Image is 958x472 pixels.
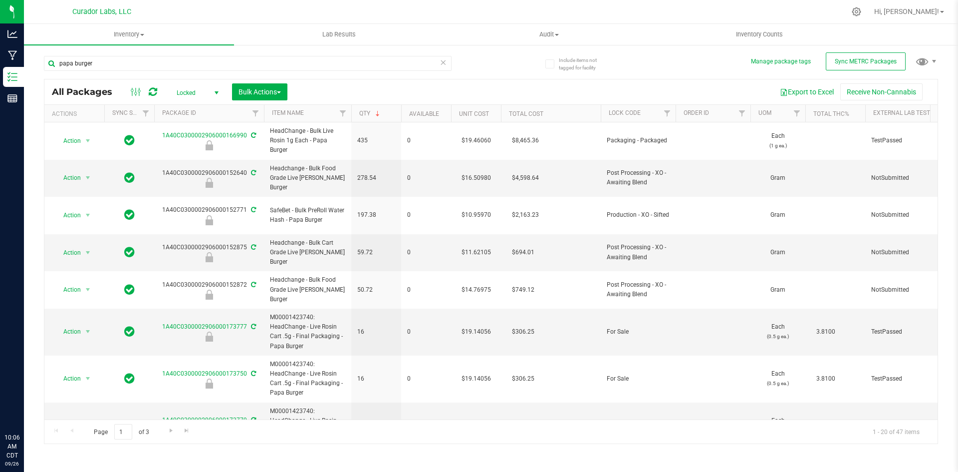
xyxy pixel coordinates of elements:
a: 1A40C0300002906000166990 [162,132,247,139]
iframe: Resource center [10,392,40,422]
span: 16 [357,374,395,384]
span: 0 [407,248,445,257]
span: In Sync [124,133,135,147]
span: 278.54 [357,173,395,183]
a: Item Name [272,109,304,116]
span: Sync from Compliance System [249,370,256,377]
span: Sync from Compliance System [249,417,256,424]
span: Sync from Compliance System [249,244,256,251]
a: Total THC% [813,110,849,117]
span: select [82,208,94,222]
span: For Sale [607,374,670,384]
span: select [82,134,94,148]
p: (0.5 g ea.) [756,379,799,388]
span: Each [756,131,799,150]
span: Hi, [PERSON_NAME]! [874,7,939,15]
div: Manage settings [850,7,863,16]
span: Headchange - Bulk Food Grade Live [PERSON_NAME] Burger [270,275,345,304]
button: Sync METRC Packages [826,52,906,70]
div: Post Processing - XO - Awaiting Blend [153,178,265,188]
span: HeadChange - Bulk Live Rosin 1g Each - Papa Burger [270,126,345,155]
a: 1A40C0300002906000173779 [162,417,247,424]
span: 0 [407,285,445,295]
p: (0.5 g ea.) [756,332,799,341]
p: (1 g ea.) [756,141,799,150]
span: In Sync [124,418,135,432]
span: Each [756,369,799,388]
inline-svg: Manufacturing [7,50,17,60]
a: Total Cost [509,110,543,117]
span: select [82,246,94,260]
span: Gram [756,248,799,257]
a: UOM [758,109,771,116]
span: Each [756,416,799,435]
span: Sync from Compliance System [249,281,256,288]
button: Export to Excel [773,83,840,100]
td: $19.14056 [451,356,501,403]
a: Inventory [24,24,234,45]
span: In Sync [124,245,135,259]
span: Curador Labs, LLC [72,7,131,16]
a: Go to the last page [180,424,194,438]
span: Action [54,283,81,297]
span: M00001423740: HeadChange - Live Rosin Cart .5g - Final Packaging - Papa Burger [270,313,345,351]
span: Inventory [24,30,234,39]
span: Action [54,325,81,339]
td: $19.14056 [451,403,501,450]
div: Post Processing - XO - Awaiting Blend [153,252,265,262]
a: Order Id [684,109,709,116]
a: Filter [335,105,351,122]
span: 0 [407,327,445,337]
a: Sync Status [112,109,151,116]
inline-svg: Analytics [7,29,17,39]
div: Actions [52,110,100,117]
span: 16 [357,327,395,337]
span: $8,465.36 [507,133,544,148]
span: Headchange - Bulk Cart Grade Live [PERSON_NAME] Burger [270,238,345,267]
span: Action [54,372,81,386]
span: 3.8100 [811,325,840,339]
button: Bulk Actions [232,83,287,100]
span: 435 [357,136,395,145]
span: SafeBet - Bulk PreRoll Water Hash - Papa Burger [270,206,345,225]
a: Inventory Counts [655,24,865,45]
span: In Sync [124,208,135,222]
span: Page of 3 [85,424,157,440]
span: select [82,283,94,297]
a: Lab Results [234,24,444,45]
button: Manage package tags [751,57,811,66]
span: 3.8100 [811,418,840,433]
span: In Sync [124,283,135,297]
input: 1 [114,424,132,440]
div: For Sale [153,379,265,389]
span: Sync from Compliance System [249,169,256,176]
a: Filter [659,105,676,122]
span: select [82,325,94,339]
span: $749.12 [507,283,539,297]
p: 09/26 [4,460,19,468]
span: Action [54,171,81,185]
span: $306.25 [507,372,539,386]
span: 197.38 [357,210,395,220]
span: Each [756,322,799,341]
span: In Sync [124,372,135,386]
a: Package ID [162,109,196,116]
span: Audit [445,30,654,39]
span: $694.01 [507,245,539,260]
span: $2,163.23 [507,208,544,222]
a: Qty [359,110,382,117]
span: Post Processing - XO - Awaiting Blend [607,168,670,187]
span: Packaging - Packaged [607,136,670,145]
span: Lab Results [309,30,369,39]
a: Audit [444,24,654,45]
span: $306.25 [507,325,539,339]
span: 59.72 [357,248,395,257]
span: select [82,419,94,433]
span: For Sale [607,327,670,337]
span: In Sync [124,171,135,185]
span: Inventory Counts [722,30,796,39]
td: $11.62105 [451,234,501,272]
div: 1A40C0300002906000152872 [153,280,265,300]
a: 1A40C0300002906000173777 [162,323,247,330]
span: M00001423740: HeadChange - Live Rosin Cart .5g - Final Packaging - Papa Burger [270,360,345,398]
